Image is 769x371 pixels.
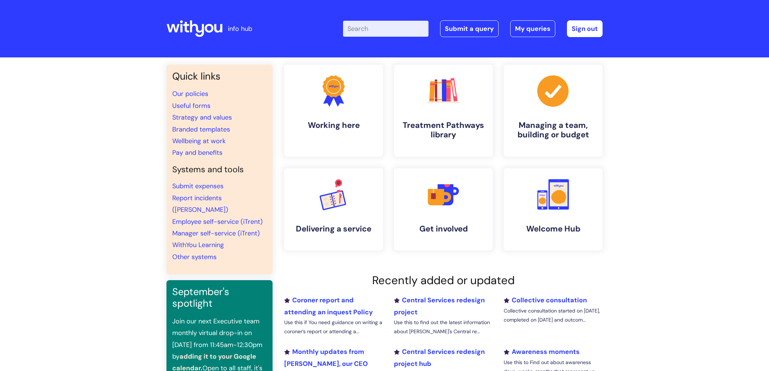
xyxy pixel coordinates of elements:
h4: Working here [290,121,377,130]
h4: Welcome Hub [510,224,597,234]
a: Submit a query [440,20,499,37]
a: Awareness moments [504,347,580,356]
a: Coroner report and attending an inquest Policy [284,296,373,316]
a: Welcome Hub [504,168,603,250]
a: Submit expenses [172,182,224,190]
div: | - [343,20,603,37]
h4: Get involved [400,224,487,234]
h2: Recently added or updated [284,274,603,287]
a: Pay and benefits [172,148,222,157]
h4: Treatment Pathways library [400,121,487,140]
h4: Systems and tools [172,165,267,175]
p: Use this to find out the latest information about [PERSON_NAME]'s Central re... [394,318,493,336]
a: Collective consultation [504,296,587,305]
a: Get involved [394,168,493,250]
a: Strategy and values [172,113,232,122]
a: My queries [510,20,555,37]
a: Our policies [172,89,208,98]
a: Central Services redesign project hub [394,347,485,368]
a: Treatment Pathways library [394,65,493,157]
a: WithYou Learning [172,241,224,249]
a: Sign out [567,20,603,37]
p: Use this if You need guidance on writing a coroner’s report or attending a... [284,318,383,336]
a: Other systems [172,253,217,261]
h3: September's spotlight [172,286,267,310]
a: Employee self-service (iTrent) [172,217,263,226]
h4: Managing a team, building or budget [510,121,597,140]
a: Managing a team, building or budget [504,65,603,157]
a: Useful forms [172,101,210,110]
h4: Delivering a service [290,224,377,234]
a: Central Services redesign project [394,296,485,316]
p: info hub [228,23,252,35]
a: Monthly updates from [PERSON_NAME], our CEO [284,347,368,368]
a: Manager self-service (iTrent) [172,229,260,238]
a: Wellbeing at work [172,137,226,145]
a: Delivering a service [284,168,383,250]
a: Report incidents ([PERSON_NAME]) [172,194,228,214]
input: Search [343,21,428,37]
a: Working here [284,65,383,157]
h3: Quick links [172,70,267,82]
a: Branded templates [172,125,230,134]
p: Collective consultation started on [DATE], completed on [DATE] and outcom... [504,306,603,324]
